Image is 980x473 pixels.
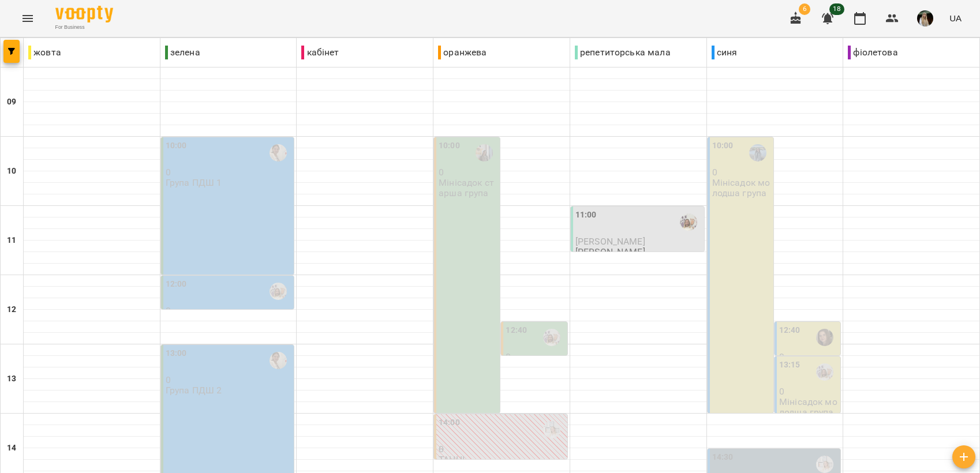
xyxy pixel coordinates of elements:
[779,352,838,362] p: 0
[270,352,287,369] img: Рущак Василина Василівна
[779,359,801,371] label: 13:15
[712,46,738,59] p: синя
[712,451,734,464] label: 14:30
[55,24,113,31] span: For Business
[848,46,897,59] p: фіолетова
[439,167,498,177] p: 0
[14,5,42,32] button: Menu
[945,7,966,29] button: UA
[28,46,61,59] p: жовта
[749,144,766,162] img: Гарасим Ольга Богданівна
[166,167,292,177] p: 0
[949,12,962,24] span: UA
[952,445,975,468] button: Створити урок
[575,247,645,257] p: [PERSON_NAME]
[166,278,187,291] label: 12:00
[476,144,493,162] img: Німців Ксенія Петрівна
[712,178,771,198] p: Мінісадок молодша група
[575,209,597,222] label: 11:00
[575,46,671,59] p: репетиторська мала
[301,46,339,59] p: кабінет
[439,416,460,429] label: 14:00
[439,140,460,152] label: 10:00
[779,386,838,396] p: 0
[7,442,16,455] h6: 14
[575,236,645,247] span: [PERSON_NAME]
[7,234,16,247] h6: 11
[779,397,838,417] p: Мінісадок молодша група
[166,306,292,316] p: 0
[506,324,527,337] label: 12:40
[166,385,222,395] p: Група ПДШ 2
[506,352,564,362] p: 0
[439,444,565,454] p: 0
[680,213,697,231] img: Киричук Тетяна Миколаївна
[829,3,844,15] span: 18
[543,421,560,438] img: Дзядик Наталія
[816,456,833,473] img: Дзядик Наталія
[799,3,810,15] span: 6
[166,178,222,187] p: Група ПДШ 1
[166,347,187,360] label: 13:00
[543,329,560,346] img: Киричук Тетяна Миколаївна
[712,167,771,177] p: 0
[779,324,801,337] label: 12:40
[270,144,287,162] img: Рущак Василина Василівна
[439,455,465,464] p: ТАНЦІ
[55,6,113,22] img: Voopty Logo
[166,375,292,385] p: 0
[439,178,498,198] p: Мінісадок старша група
[438,46,487,59] p: оранжева
[712,140,734,152] label: 10:00
[165,46,200,59] p: зелена
[7,96,16,108] h6: 09
[917,10,933,27] img: db9e5aee73aab2f764342d08fe444bbe.JPG
[270,283,287,300] img: Киричук Тетяна Миколаївна
[7,373,16,385] h6: 13
[816,329,833,346] img: Савуляк Анна Романівна
[166,140,187,152] label: 10:00
[816,363,833,381] img: Киричук Тетяна Миколаївна
[7,165,16,178] h6: 10
[7,303,16,316] h6: 12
